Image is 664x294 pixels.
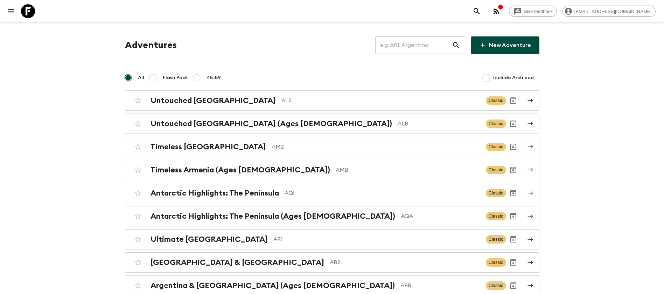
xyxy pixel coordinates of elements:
span: Include Archived [493,74,534,81]
p: AMB [336,166,480,174]
p: AM2 [272,143,480,151]
span: All [138,74,144,81]
div: [EMAIL_ADDRESS][DOMAIN_NAME] [562,6,656,17]
p: AQ1 [285,189,480,197]
a: Antarctic Highlights: The Peninsula (Ages [DEMOGRAPHIC_DATA])AQAClassicArchive [125,206,539,226]
button: Archive [506,209,520,223]
p: AR1 [273,235,480,244]
button: Archive [506,163,520,177]
a: Ultimate [GEOGRAPHIC_DATA]AR1ClassicArchive [125,229,539,249]
span: Flash Pack [163,74,188,81]
span: Classic [486,119,506,128]
button: Archive [506,117,520,131]
button: Archive [506,140,520,154]
p: ABB [400,281,480,290]
a: New Adventure [471,36,539,54]
h2: Antarctic Highlights: The Peninsula (Ages [DEMOGRAPHIC_DATA]) [151,212,395,221]
p: AL2 [281,96,480,105]
span: Classic [486,189,506,197]
button: Archive [506,186,520,200]
button: search adventures [470,4,484,18]
a: [GEOGRAPHIC_DATA] & [GEOGRAPHIC_DATA]AB2ClassicArchive [125,252,539,273]
button: Archive [506,279,520,293]
h2: Ultimate [GEOGRAPHIC_DATA] [151,235,268,244]
h2: Antarctic Highlights: The Peninsula [151,189,279,198]
a: Give feedback [509,6,557,17]
span: Give feedback [520,9,557,14]
p: AB2 [330,258,480,267]
span: Classic [486,258,506,267]
h2: [GEOGRAPHIC_DATA] & [GEOGRAPHIC_DATA] [151,258,324,267]
a: Untouched [GEOGRAPHIC_DATA]AL2ClassicArchive [125,90,539,111]
a: Untouched [GEOGRAPHIC_DATA] (Ages [DEMOGRAPHIC_DATA])ALBClassicArchive [125,114,539,134]
h2: Untouched [GEOGRAPHIC_DATA] (Ages [DEMOGRAPHIC_DATA]) [151,119,392,128]
span: Classic [486,281,506,290]
h2: Untouched [GEOGRAPHIC_DATA] [151,96,276,105]
span: Classic [486,143,506,151]
span: [EMAIL_ADDRESS][DOMAIN_NAME] [571,9,655,14]
span: 45-59 [207,74,221,81]
h2: Timeless Armenia (Ages [DEMOGRAPHIC_DATA]) [151,165,330,175]
button: menu [4,4,18,18]
h2: Argentina & [GEOGRAPHIC_DATA] (Ages [DEMOGRAPHIC_DATA]) [151,281,395,290]
p: ALB [398,119,480,128]
input: e.g. AR1, Argentina [375,35,452,55]
a: Timeless [GEOGRAPHIC_DATA]AM2ClassicArchive [125,137,539,157]
span: Classic [486,212,506,220]
button: Archive [506,255,520,269]
a: Antarctic Highlights: The PeninsulaAQ1ClassicArchive [125,183,539,203]
p: AQA [401,212,480,220]
h1: Adventures [125,38,177,52]
span: Classic [486,235,506,244]
h2: Timeless [GEOGRAPHIC_DATA] [151,142,266,151]
button: Archive [506,94,520,108]
button: Archive [506,232,520,246]
a: Timeless Armenia (Ages [DEMOGRAPHIC_DATA])AMBClassicArchive [125,160,539,180]
span: Classic [486,166,506,174]
span: Classic [486,96,506,105]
